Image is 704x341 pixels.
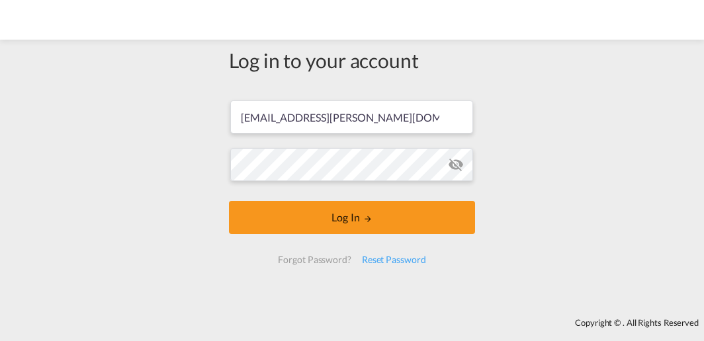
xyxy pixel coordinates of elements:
[229,201,475,234] button: LOGIN
[448,157,464,172] md-icon: icon-eye-off
[229,46,475,74] div: Log in to your account
[273,248,356,272] div: Forgot Password?
[230,100,473,133] input: Enter email/phone number
[357,248,431,272] div: Reset Password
